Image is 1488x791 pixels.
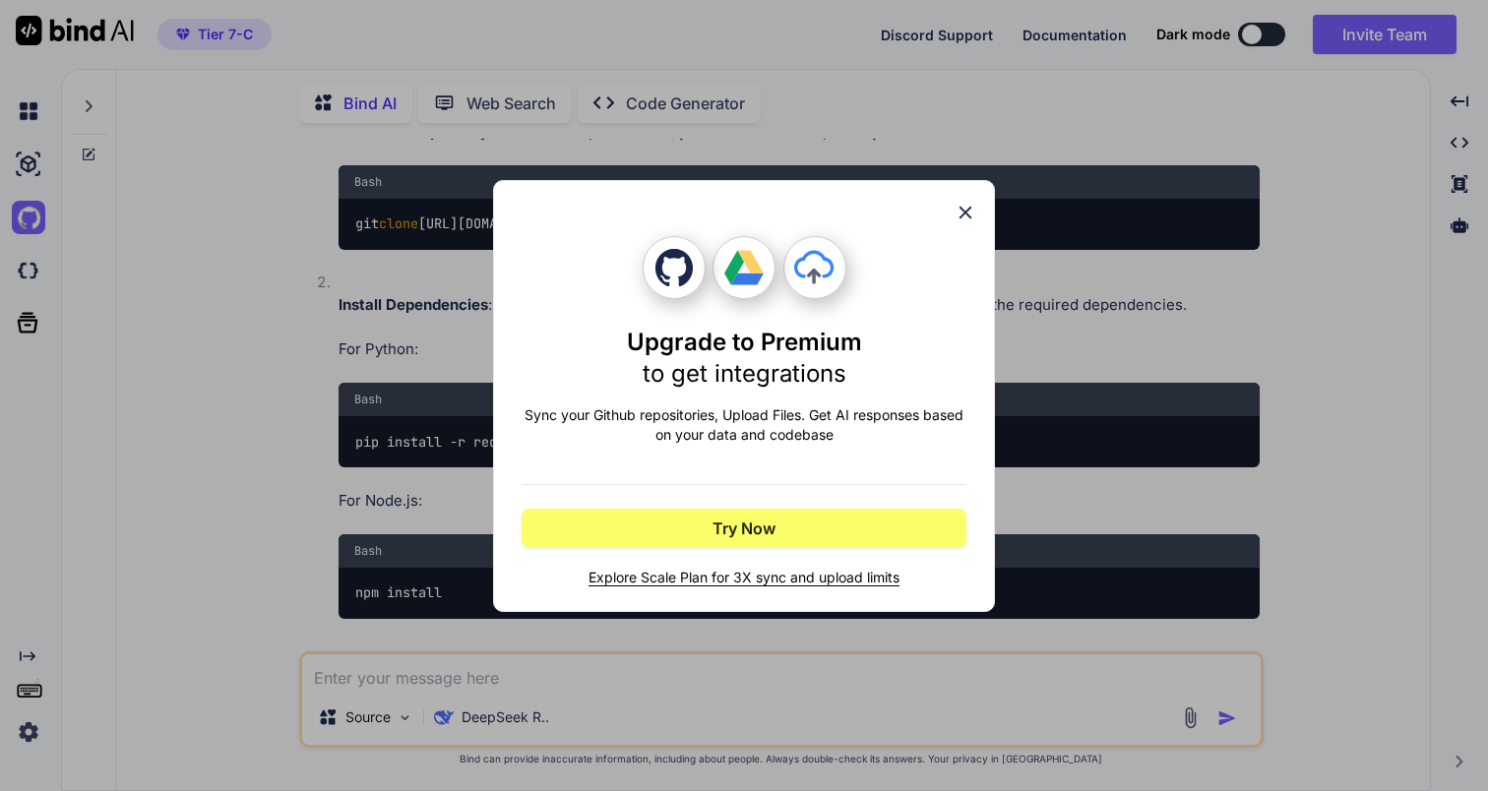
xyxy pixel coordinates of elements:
p: Sync your Github repositories, Upload Files. Get AI responses based on your data and codebase [522,405,966,445]
h1: Upgrade to Premium [627,327,862,390]
span: Try Now [713,517,775,540]
button: Try Now [522,509,966,548]
span: Explore Scale Plan for 3X sync and upload limits [522,568,966,587]
span: to get integrations [643,359,846,388]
